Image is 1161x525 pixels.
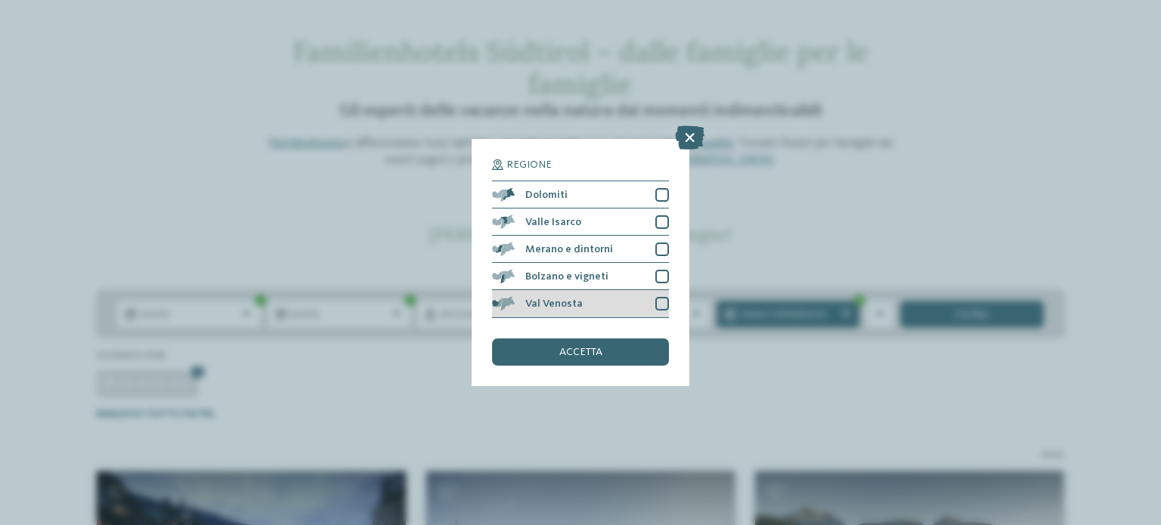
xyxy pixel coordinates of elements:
span: Merano e dintorni [525,244,613,255]
span: Bolzano e vigneti [525,271,608,282]
span: Dolomiti [525,190,568,200]
span: Regione [506,159,552,170]
span: Val Venosta [525,298,583,309]
span: accetta [559,347,602,357]
span: Valle Isarco [525,217,581,227]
